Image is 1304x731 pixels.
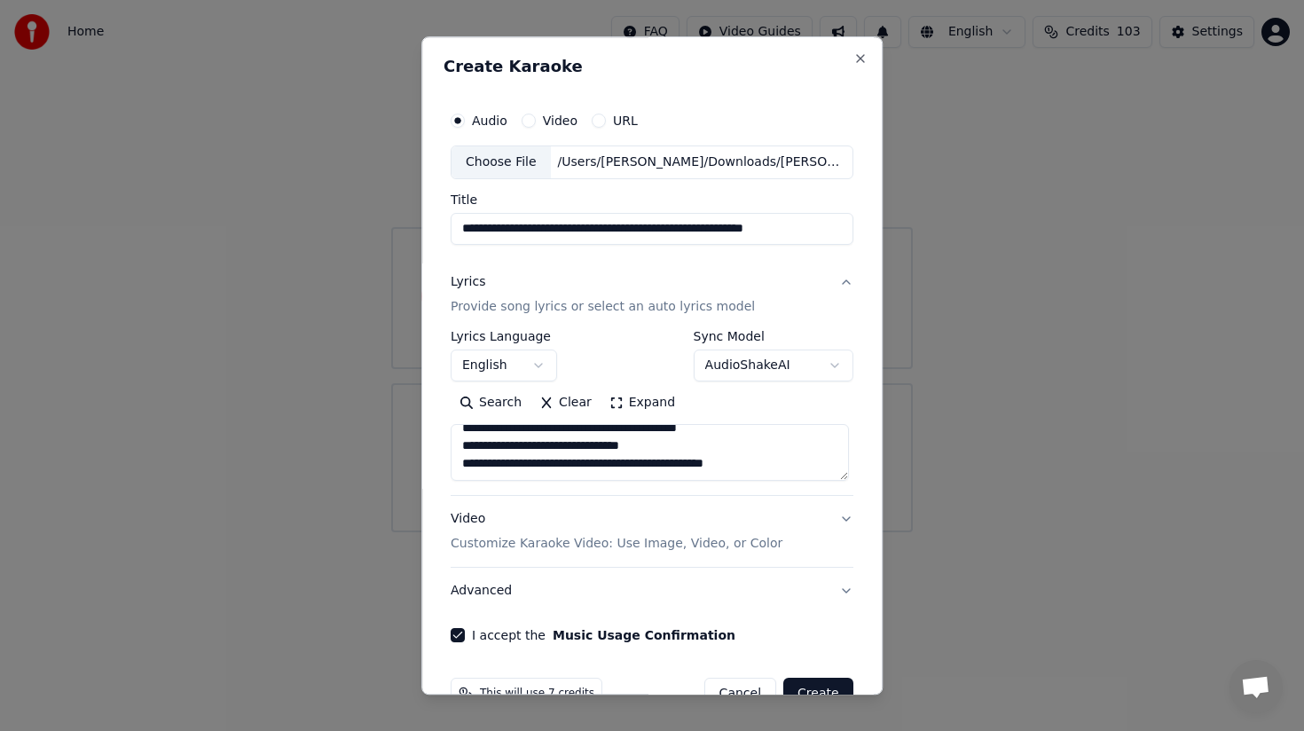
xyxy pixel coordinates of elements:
div: LyricsProvide song lyrics or select an auto lyrics model [451,330,853,495]
label: I accept the [472,629,735,641]
div: Choose File [452,146,551,178]
button: Cancel [704,678,776,710]
label: Lyrics Language [451,330,557,342]
label: Video [543,114,577,127]
div: Lyrics [451,273,485,291]
div: /Users/[PERSON_NAME]/Downloads/[PERSON_NAME] Be Lifted Higher (feat. [PERSON_NAME]) _ Bridge Wors... [551,153,852,171]
label: URL [613,114,638,127]
p: Provide song lyrics or select an auto lyrics model [451,298,755,316]
button: Search [451,389,530,417]
label: Title [451,193,853,206]
button: Create [783,678,853,710]
button: Expand [601,389,684,417]
label: Audio [472,114,507,127]
button: VideoCustomize Karaoke Video: Use Image, Video, or Color [451,496,853,567]
button: I accept the [553,629,735,641]
p: Customize Karaoke Video: Use Image, Video, or Color [451,535,782,553]
h2: Create Karaoke [444,59,860,75]
label: Sync Model [694,330,853,342]
div: Video [451,510,782,553]
span: This will use 7 credits [480,687,594,701]
button: Clear [530,389,601,417]
button: LyricsProvide song lyrics or select an auto lyrics model [451,259,853,330]
button: Advanced [451,568,853,614]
